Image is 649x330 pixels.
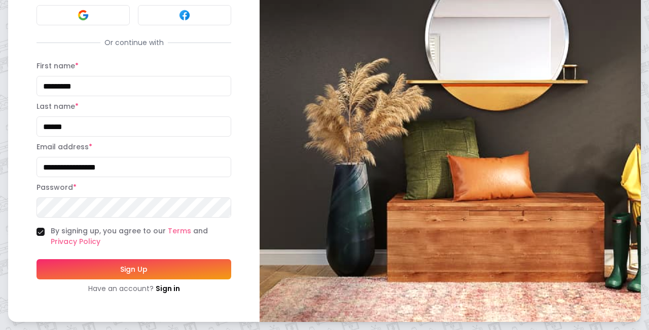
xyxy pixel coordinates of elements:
button: Sign Up [37,259,231,279]
label: By signing up, you agree to our and [51,226,231,247]
a: Privacy Policy [51,236,100,246]
span: Or continue with [100,37,168,48]
a: Terms [168,226,191,236]
label: Last name [37,101,79,111]
img: Google signin [77,9,89,21]
label: Password [37,182,77,192]
img: Facebook signin [178,9,191,21]
label: Email address [37,142,92,152]
div: Have an account? [37,283,231,294]
a: Sign in [156,283,180,294]
label: First name [37,61,79,71]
